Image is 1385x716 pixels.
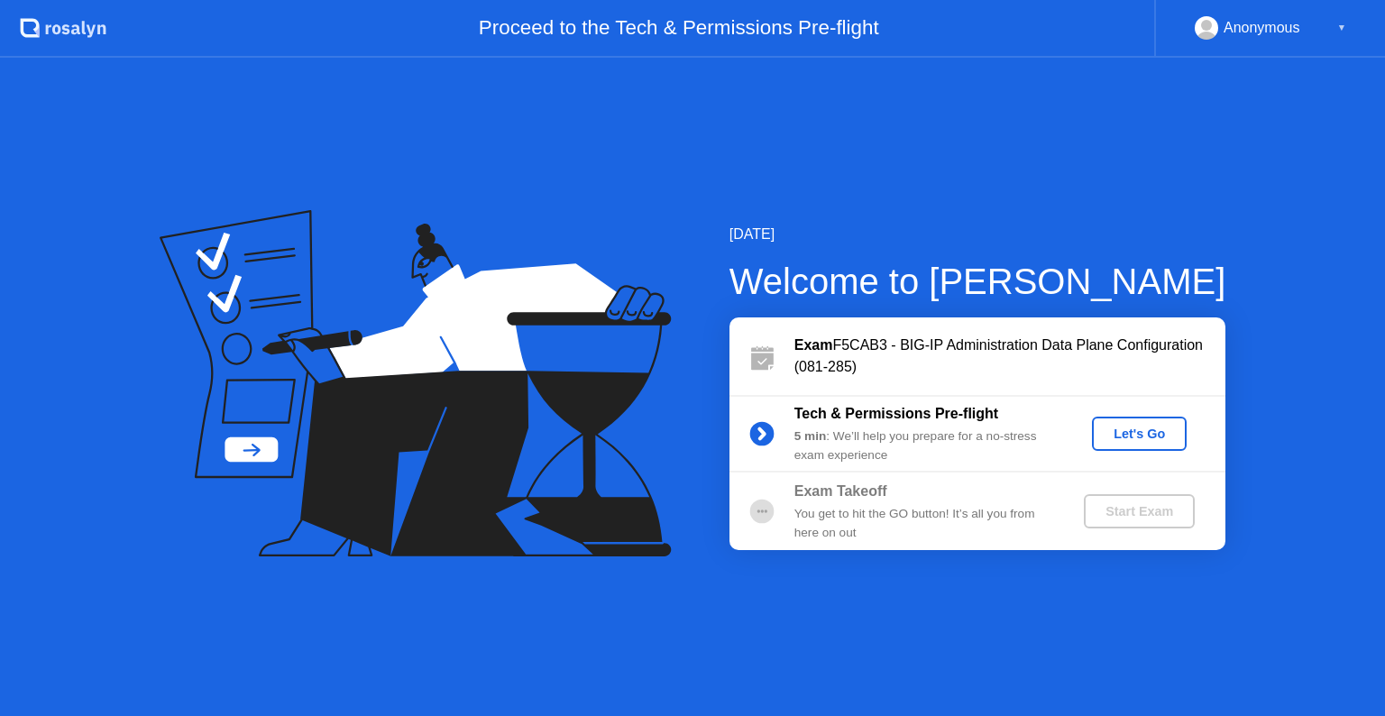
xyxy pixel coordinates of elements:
b: Exam Takeoff [794,483,887,499]
div: [DATE] [729,224,1226,245]
div: Welcome to [PERSON_NAME] [729,254,1226,308]
div: : We’ll help you prepare for a no-stress exam experience [794,427,1054,464]
div: F5CAB3 - BIG-IP Administration Data Plane Configuration (081-285) [794,335,1225,378]
button: Let's Go [1092,417,1187,451]
b: 5 min [794,429,827,443]
div: Anonymous [1224,16,1300,40]
div: ▼ [1337,16,1346,40]
div: Let's Go [1099,427,1179,441]
b: Tech & Permissions Pre-flight [794,406,998,421]
div: You get to hit the GO button! It’s all you from here on out [794,505,1054,542]
b: Exam [794,337,833,353]
button: Start Exam [1084,494,1195,528]
div: Start Exam [1091,504,1188,519]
